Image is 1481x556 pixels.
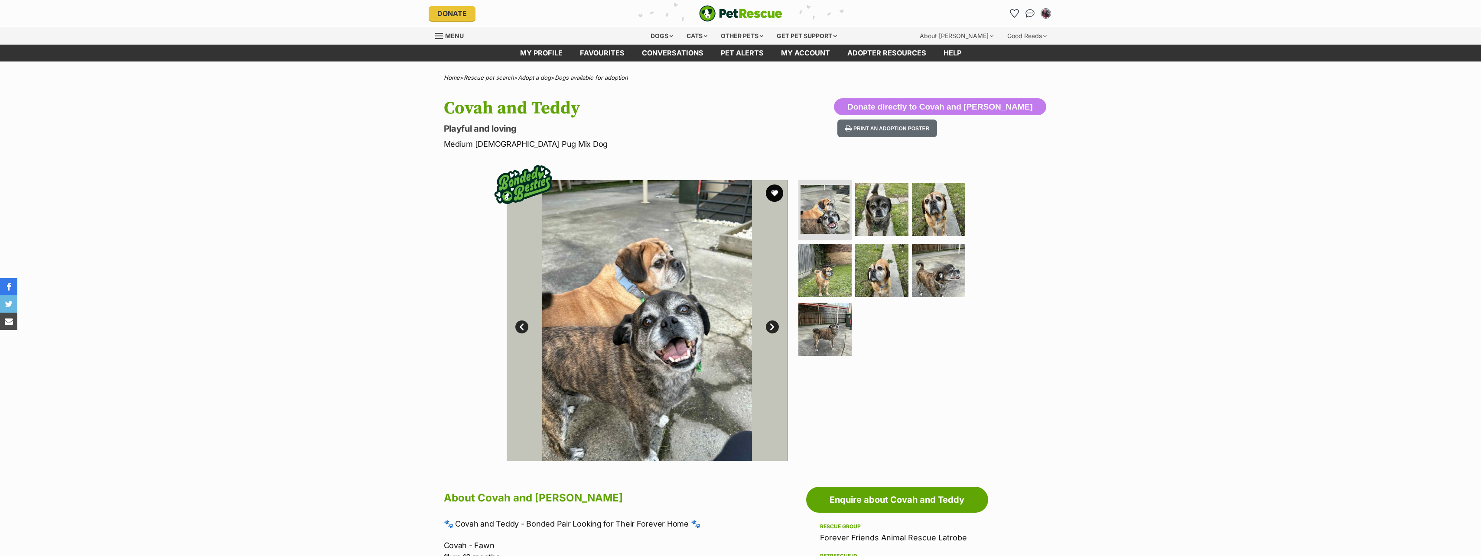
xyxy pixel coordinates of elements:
a: PetRescue [699,5,782,22]
a: Conversations [1023,6,1037,20]
p: 🐾 Covah and Teddy - Bonded Pair Looking for Their Forever Home 🐾 [444,518,802,530]
a: Prev [515,320,528,333]
a: conversations [633,45,712,61]
a: Rescue pet search [464,74,514,81]
img: bonded besties [488,150,558,219]
a: Enquire about Covah and Teddy [806,487,988,513]
div: Get pet support [771,27,843,45]
button: Print an adoption poster [837,120,937,137]
img: Photo of Covah And Teddy [801,185,850,234]
button: favourite [766,184,783,202]
a: My profile [511,45,571,61]
img: Photo of Covah And Teddy [507,180,788,461]
img: logo-e224e6f780fb5917bec1dbf3a21bbac754714ae5b6737aabdf751b685950b380.svg [699,5,782,22]
a: Dogs available for adoption [555,74,628,81]
ul: Account quick links [1008,6,1053,20]
button: My account [1039,6,1053,20]
div: Rescue group [820,523,974,530]
img: Photo of Covah And Teddy [855,183,908,236]
a: Favourites [1008,6,1022,20]
div: Cats [680,27,713,45]
img: chat-41dd97257d64d25036548639549fe6c8038ab92f7586957e7f3b1b290dea8141.svg [1025,9,1035,18]
div: Good Reads [1001,27,1053,45]
img: Photo of Covah And Teddy [798,303,852,356]
a: Favourites [571,45,633,61]
span: Menu [445,32,464,39]
div: > > > [422,74,1059,81]
img: Photo of Covah And Teddy [855,244,908,297]
p: Medium [DEMOGRAPHIC_DATA] Pug Mix Dog [444,138,810,150]
a: Adopt a dog [518,74,551,81]
img: Photo of Covah And Teddy [787,180,1068,461]
div: Dogs [644,27,679,45]
button: Donate directly to Covah and [PERSON_NAME] [834,98,1046,116]
img: Photo of Covah And Teddy [912,183,965,236]
h2: About Covah and [PERSON_NAME] [444,488,802,508]
a: Donate [429,6,475,21]
a: Forever Friends Animal Rescue Latrobe [820,533,967,542]
a: My account [772,45,839,61]
a: Next [766,320,779,333]
a: Adopter resources [839,45,935,61]
a: Help [935,45,970,61]
img: Photo of Covah And Teddy [912,244,965,297]
a: Pet alerts [712,45,772,61]
img: Photo of Covah And Teddy [798,244,852,297]
a: Menu [435,27,470,43]
p: Playful and loving [444,123,810,135]
h1: Covah and Teddy [444,98,810,118]
div: Other pets [715,27,769,45]
a: Home [444,74,460,81]
div: About [PERSON_NAME] [914,27,999,45]
img: Nina lenk profile pic [1042,9,1050,18]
